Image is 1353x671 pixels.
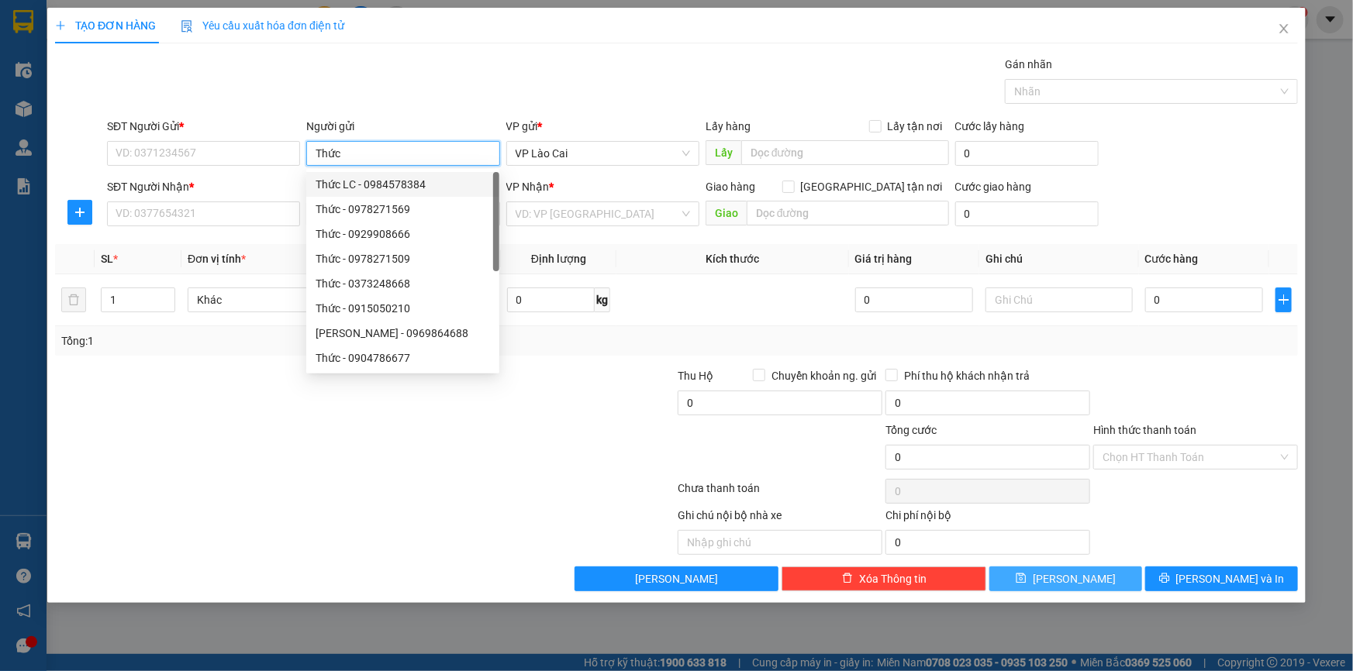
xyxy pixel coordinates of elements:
div: Thức - 0904786677 [316,349,490,366]
span: [PERSON_NAME] [1033,570,1116,587]
span: Đơn vị tính [188,253,246,265]
div: Thức - 0915050210 [316,300,490,317]
div: Người gửi [306,118,499,135]
div: Chi phí nội bộ [885,507,1090,530]
div: Bùi Văn Thức - 0969864688 [306,321,499,346]
span: [PERSON_NAME] và In [1176,570,1285,587]
div: Thức - 0915050210 [306,296,499,321]
span: [GEOGRAPHIC_DATA] tận nơi [795,178,949,195]
div: Thức LC - 0984578384 [306,172,499,197]
span: Kích thước [706,253,759,265]
span: Giá trị hàng [855,253,913,265]
img: icon [181,20,193,33]
span: Tổng cước [885,424,937,436]
span: VP Nhận [506,181,550,193]
span: SL [101,253,113,265]
input: Ghi Chú [985,287,1133,312]
span: save [1016,573,1027,585]
div: Thức - 0373248668 [316,275,490,292]
span: Giao [706,201,747,225]
span: Phí thu hộ khách nhận trả [898,367,1036,384]
span: [PERSON_NAME] [635,570,718,587]
span: plus [68,206,91,219]
label: Cước lấy hàng [955,120,1025,132]
div: Thức - 0373248668 [306,271,499,296]
div: Thức - 0978271509 [306,246,499,271]
span: Xóa Thông tin [859,570,927,587]
label: Cước giao hàng [955,181,1032,193]
div: Tổng: 1 [61,332,523,349]
th: Ghi chú [979,244,1139,274]
div: Thức - 0978271569 [316,201,490,218]
input: Nhập ghi chú [678,530,882,555]
input: Cước giao hàng [955,201,1099,226]
span: Lấy [706,140,741,165]
span: Thu Hộ [678,370,713,382]
span: printer [1159,573,1170,585]
span: Yêu cầu xuất hóa đơn điện tử [181,19,344,32]
button: printer[PERSON_NAME] và In [1145,566,1298,591]
span: close [1278,22,1290,35]
button: delete [61,287,86,312]
input: Cước lấy hàng [955,141,1099,166]
div: Thức - 0904786677 [306,346,499,370]
div: Thức LC - 0984578384 [316,176,490,193]
input: Dọc đường [741,140,949,165]
span: VP Lào Cai [516,142,690,165]
span: Định lượng [531,253,586,265]
div: VP gửi [506,118,699,135]
span: Giao hàng [706,181,755,193]
button: plus [1275,287,1292,312]
label: Hình thức thanh toán [1093,424,1196,436]
div: Thức - 0929908666 [306,222,499,246]
div: Thức - 0978271509 [316,250,490,267]
div: Ghi chú nội bộ nhà xe [678,507,882,530]
button: save[PERSON_NAME] [989,566,1142,591]
button: [PERSON_NAME] [575,566,779,591]
span: plus [55,20,66,31]
div: [PERSON_NAME] - 0969864688 [316,325,490,342]
span: Lấy tận nơi [882,118,949,135]
div: Chưa thanh toán [677,480,885,507]
button: deleteXóa Thông tin [782,566,986,591]
span: Khác [197,288,326,311]
span: Lấy hàng [706,120,751,132]
div: Thức - 0929908666 [316,225,490,243]
label: Gán nhãn [1005,58,1052,71]
span: plus [1276,294,1291,306]
button: plus [67,200,92,225]
button: Close [1262,8,1306,51]
span: Chuyển khoản ng. gửi [765,367,882,384]
span: Cước hàng [1145,253,1199,265]
div: SĐT Người Nhận [107,178,300,195]
span: delete [842,573,853,585]
div: Thức - 0978271569 [306,197,499,222]
span: TẠO ĐƠN HÀNG [55,19,156,32]
input: 0 [855,287,973,312]
span: kg [595,287,610,312]
div: SĐT Người Gửi [107,118,300,135]
input: Dọc đường [747,201,949,225]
